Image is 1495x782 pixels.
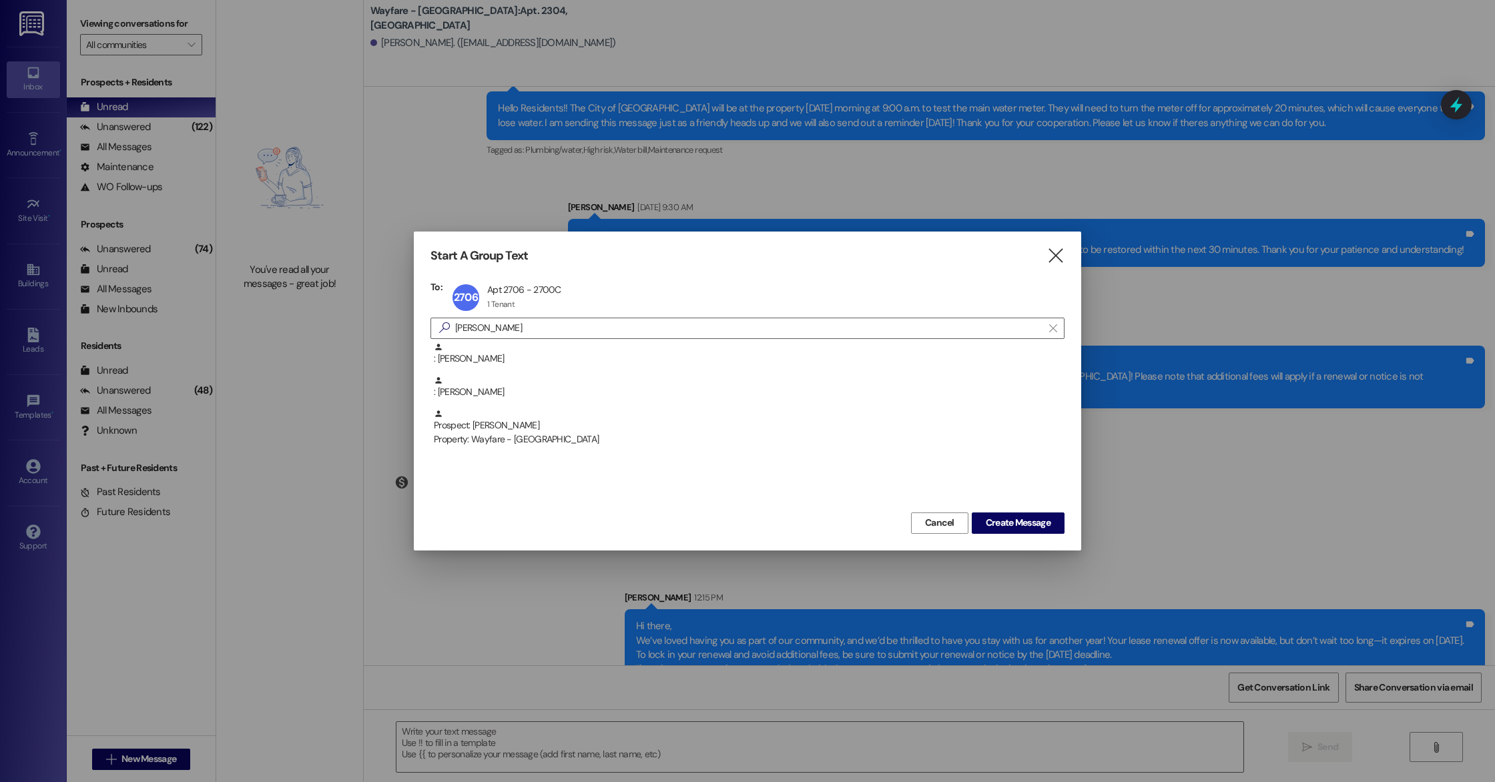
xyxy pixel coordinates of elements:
div: : [PERSON_NAME] [434,342,1065,366]
button: Create Message [972,512,1065,534]
div: : [PERSON_NAME] [430,376,1065,409]
span: Create Message [986,516,1051,530]
div: Prospect: [PERSON_NAME] [434,409,1065,447]
div: Apt 2706 - 2700C [487,284,561,296]
i:  [1049,323,1057,334]
button: Clear text [1042,318,1064,338]
input: Search for any contact or apartment [455,319,1042,338]
div: 1 Tenant [487,299,515,310]
h3: To: [430,281,442,293]
span: 2706 [454,290,478,304]
i:  [1046,249,1065,263]
div: : [PERSON_NAME] [434,376,1065,399]
div: Property: Wayfare - [GEOGRAPHIC_DATA] [434,432,1065,446]
div: Prospect: [PERSON_NAME]Property: Wayfare - [GEOGRAPHIC_DATA] [430,409,1065,442]
i:  [434,321,455,335]
div: : [PERSON_NAME] [430,342,1065,376]
span: Cancel [925,516,954,530]
button: Cancel [911,512,968,534]
h3: Start A Group Text [430,248,528,264]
